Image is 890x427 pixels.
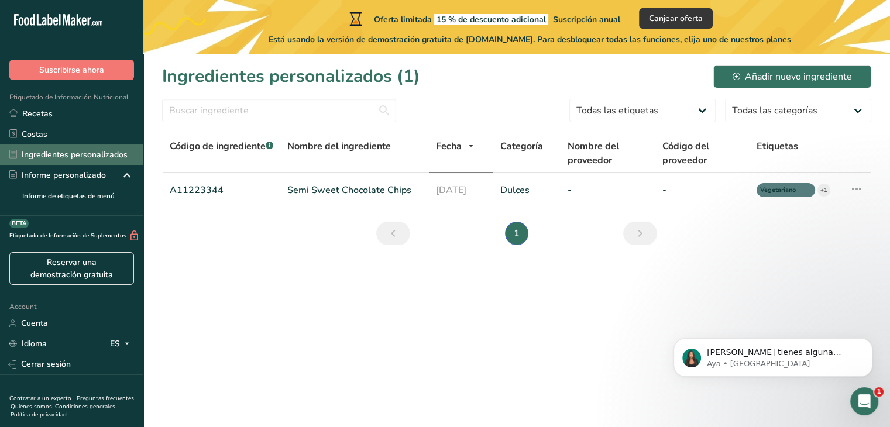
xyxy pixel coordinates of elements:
[874,387,884,397] span: 1
[9,394,134,411] a: Preguntas frecuentes .
[347,12,620,26] div: Oferta limitada
[11,411,67,419] a: Política de privacidad
[39,64,104,76] span: Suscribirse ahora
[553,14,620,25] span: Suscripción anual
[649,12,703,25] span: Canjear oferta
[170,183,273,197] a: A11223344
[9,169,106,181] div: Informe personalizado
[287,139,391,153] span: Nombre del ingrediente
[9,219,29,228] div: BETA
[376,222,410,245] a: Anterior
[162,99,396,122] input: Buscar ingrediente
[110,337,134,351] div: ES
[568,139,648,167] span: Nombre del proveedor
[656,314,890,395] iframe: Intercom notifications mensaje
[9,252,134,285] a: Reservar una demostración gratuita
[9,60,134,80] button: Suscribirse ahora
[713,65,871,88] button: Añadir nuevo ingrediente
[817,184,830,197] div: +1
[662,183,742,197] a: -
[500,139,543,153] span: Categoría
[436,183,486,197] a: [DATE]
[9,394,74,402] a: Contratar a un experto .
[850,387,878,415] iframe: Intercom live chat
[434,14,548,25] span: 15 % de descuento adicional
[269,33,791,46] span: Está usando la versión de demostración gratuita de [DOMAIN_NAME]. Para desbloquear todas las func...
[9,402,115,419] a: Condiciones generales .
[623,222,657,245] a: Siguiente
[287,183,422,197] a: Semi Sweet Chocolate Chips
[639,8,713,29] button: Canjear oferta
[170,140,273,153] span: Código de ingrediente
[568,183,648,197] a: -
[757,139,798,153] span: Etiquetas
[9,333,47,354] a: Idioma
[162,63,420,89] h1: Ingredientes personalizados (1)
[662,139,742,167] span: Código del proveedor
[436,139,462,153] span: Fecha
[500,183,554,197] a: Dulces
[760,185,801,195] span: Vegetariano
[766,34,791,45] span: planes
[733,70,852,84] div: Añadir nuevo ingrediente
[11,402,55,411] a: Quiénes somos .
